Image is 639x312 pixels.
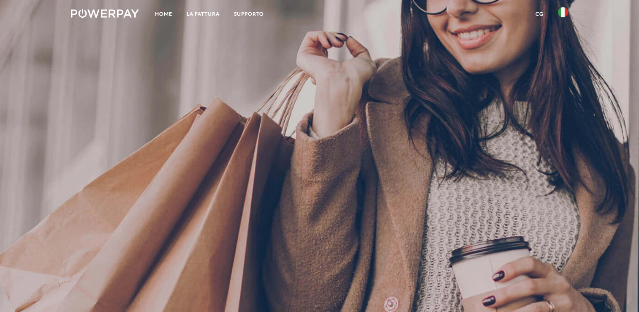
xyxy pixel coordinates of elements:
img: it [558,7,568,17]
a: CG [528,6,551,22]
a: Supporto [227,6,271,22]
a: Home [148,6,179,22]
img: logo-powerpay-white.svg [71,9,139,18]
a: LA FATTURA [179,6,227,22]
iframe: Botão para abrir a janela de mensagens [605,278,632,305]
